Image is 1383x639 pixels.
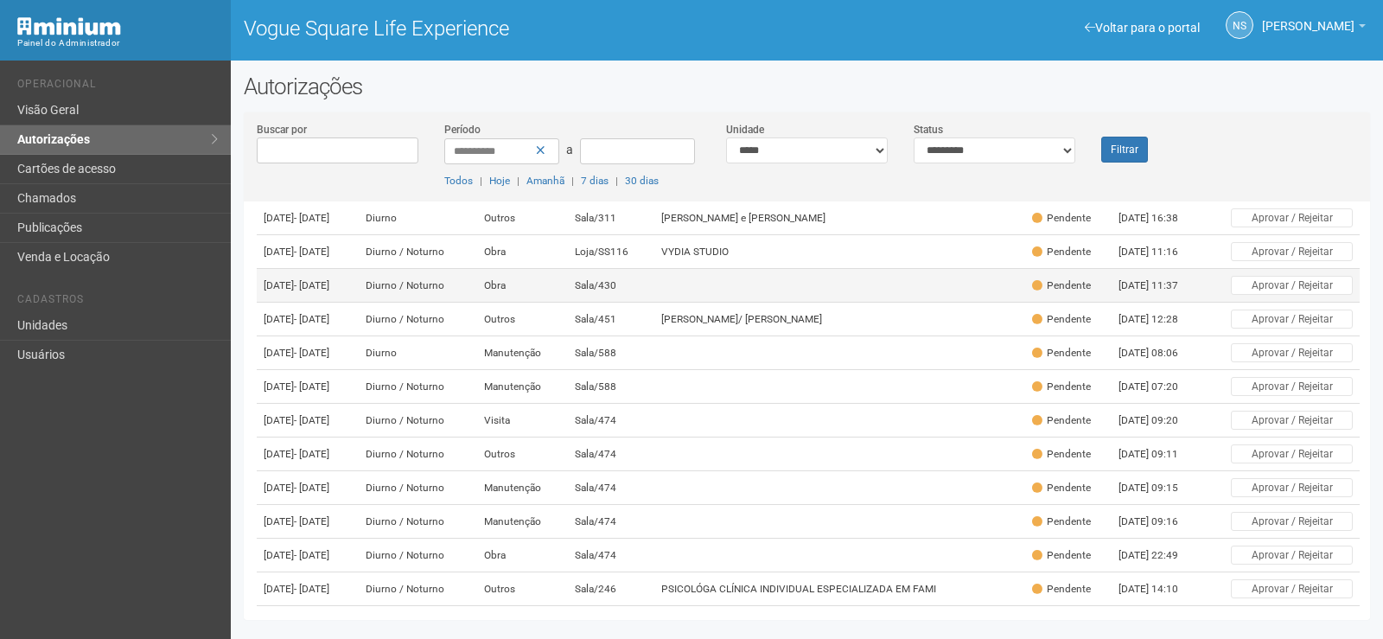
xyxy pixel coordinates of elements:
[1112,336,1207,370] td: [DATE] 08:06
[1226,11,1253,39] a: NS
[1231,444,1353,463] button: Aprovar / Rejeitar
[17,78,218,96] li: Operacional
[294,279,329,291] span: - [DATE]
[1231,411,1353,430] button: Aprovar / Rejeitar
[1032,211,1091,226] div: Pendente
[257,471,359,505] td: [DATE]
[615,175,618,187] span: |
[914,122,943,137] label: Status
[244,73,1370,99] h2: Autorizações
[526,175,564,187] a: Amanhã
[1231,478,1353,497] button: Aprovar / Rejeitar
[1112,201,1207,235] td: [DATE] 16:38
[477,404,568,438] td: Visita
[359,370,477,404] td: Diurno / Noturno
[294,414,329,426] span: - [DATE]
[17,35,218,51] div: Painel do Administrador
[359,471,477,505] td: Diurno / Noturno
[1112,539,1207,572] td: [DATE] 22:49
[581,175,609,187] a: 7 dias
[568,336,654,370] td: Sala/588
[568,438,654,471] td: Sala/474
[1085,21,1200,35] a: Voltar para o portal
[257,404,359,438] td: [DATE]
[1231,310,1353,329] button: Aprovar / Rejeitar
[1112,505,1207,539] td: [DATE] 09:16
[726,122,764,137] label: Unidade
[359,505,477,539] td: Diurno / Noturno
[568,370,654,404] td: Sala/588
[359,336,477,370] td: Diurno
[568,572,654,606] td: Sala/246
[244,17,794,40] h1: Vogue Square Life Experience
[568,303,654,336] td: Sala/451
[489,175,510,187] a: Hoje
[1231,208,1353,227] button: Aprovar / Rejeitar
[477,471,568,505] td: Manutenção
[1032,582,1091,597] div: Pendente
[1231,276,1353,295] button: Aprovar / Rejeitar
[1112,572,1207,606] td: [DATE] 14:10
[294,313,329,325] span: - [DATE]
[1112,370,1207,404] td: [DATE] 07:20
[477,269,568,303] td: Obra
[1231,512,1353,531] button: Aprovar / Rejeitar
[444,175,473,187] a: Todos
[566,143,573,157] span: a
[625,175,659,187] a: 30 dias
[359,438,477,471] td: Diurno / Noturno
[1112,404,1207,438] td: [DATE] 09:20
[359,404,477,438] td: Diurno / Noturno
[571,175,574,187] span: |
[477,303,568,336] td: Outros
[257,201,359,235] td: [DATE]
[294,515,329,527] span: - [DATE]
[1032,312,1091,327] div: Pendente
[568,404,654,438] td: Sala/474
[294,549,329,561] span: - [DATE]
[359,303,477,336] td: Diurno / Noturno
[1032,346,1091,361] div: Pendente
[1032,481,1091,495] div: Pendente
[1112,269,1207,303] td: [DATE] 11:37
[477,438,568,471] td: Outros
[480,175,482,187] span: |
[359,539,477,572] td: Diurno / Noturno
[517,175,519,187] span: |
[1032,514,1091,529] div: Pendente
[477,235,568,269] td: Obra
[257,235,359,269] td: [DATE]
[294,583,329,595] span: - [DATE]
[17,17,121,35] img: Minium
[1231,343,1353,362] button: Aprovar / Rejeitar
[1112,303,1207,336] td: [DATE] 12:28
[568,201,654,235] td: Sala/311
[1032,278,1091,293] div: Pendente
[1032,548,1091,563] div: Pendente
[294,347,329,359] span: - [DATE]
[1112,235,1207,269] td: [DATE] 11:16
[568,539,654,572] td: Sala/474
[1112,471,1207,505] td: [DATE] 09:15
[1231,579,1353,598] button: Aprovar / Rejeitar
[1262,22,1366,35] a: [PERSON_NAME]
[294,448,329,460] span: - [DATE]
[1231,546,1353,565] button: Aprovar / Rejeitar
[568,505,654,539] td: Sala/474
[477,572,568,606] td: Outros
[1112,438,1207,471] td: [DATE] 09:11
[1262,3,1354,33] span: Nicolle Silva
[568,471,654,505] td: Sala/474
[257,122,307,137] label: Buscar por
[359,572,477,606] td: Diurno / Noturno
[1032,447,1091,462] div: Pendente
[294,482,329,494] span: - [DATE]
[568,269,654,303] td: Sala/430
[1032,413,1091,428] div: Pendente
[257,303,359,336] td: [DATE]
[294,212,329,224] span: - [DATE]
[477,539,568,572] td: Obra
[1231,242,1353,261] button: Aprovar / Rejeitar
[359,269,477,303] td: Diurno / Noturno
[477,505,568,539] td: Manutenção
